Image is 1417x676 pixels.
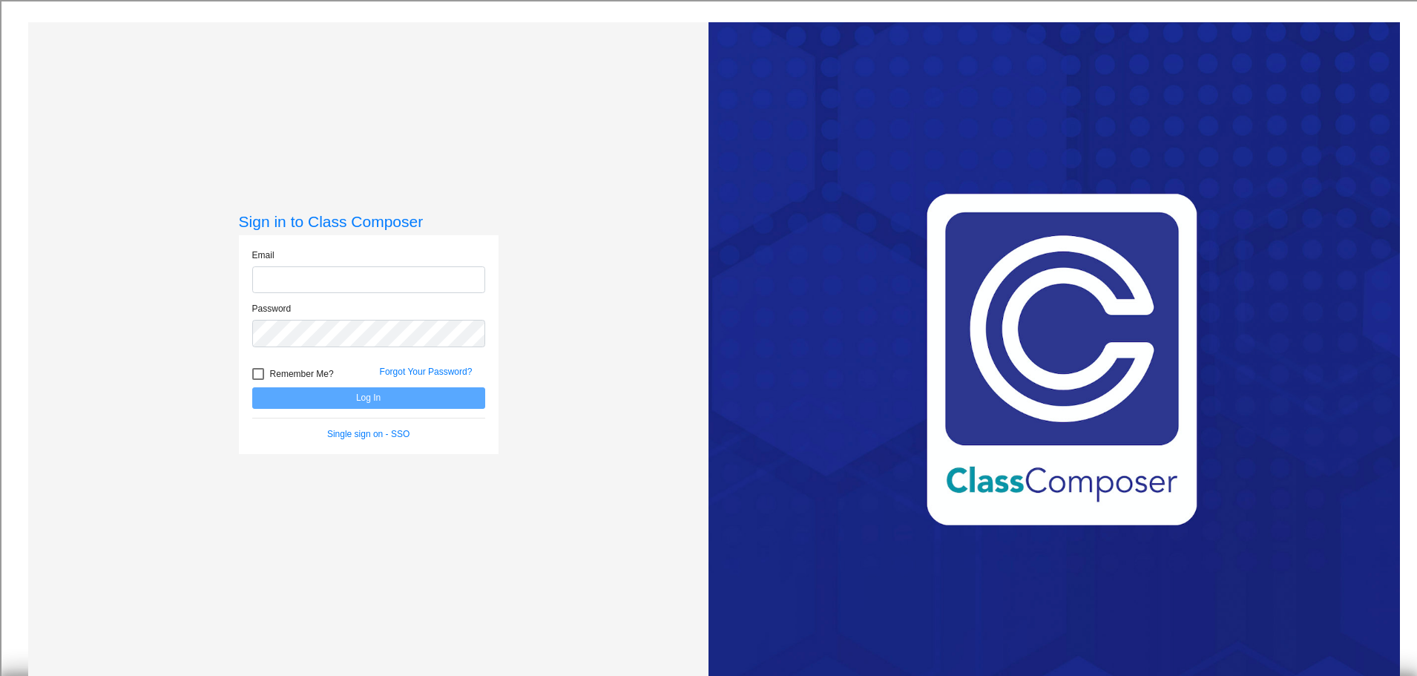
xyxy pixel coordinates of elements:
span: Remember Me? [270,365,334,383]
label: Password [252,302,292,315]
a: Single sign on - SSO [327,429,410,439]
h3: Sign in to Class Composer [239,212,499,231]
button: Log In [252,387,485,409]
a: Forgot Your Password? [380,367,473,377]
label: Email [252,249,274,262]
